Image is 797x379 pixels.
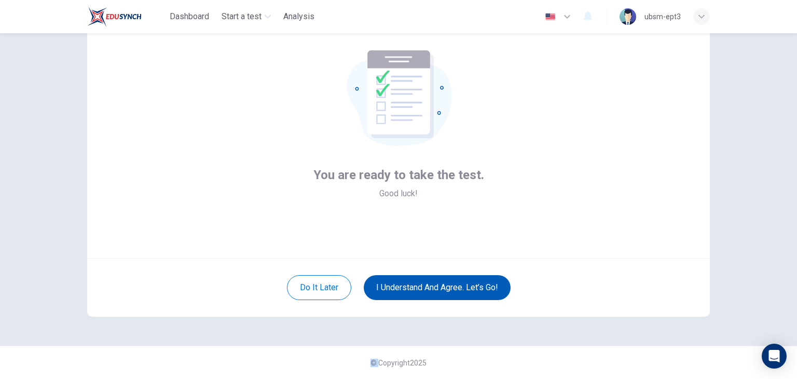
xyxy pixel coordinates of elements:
[87,6,166,27] a: EduSynch logo
[379,187,418,200] span: Good luck!
[166,7,213,26] button: Dashboard
[370,359,427,367] span: © Copyright 2025
[364,275,511,300] button: I understand and agree. Let’s go!
[222,10,262,23] span: Start a test
[644,10,681,23] div: ubsm-ept3
[279,7,319,26] button: Analysis
[313,167,484,183] span: You are ready to take the test.
[762,344,787,369] div: Open Intercom Messenger
[283,10,314,23] span: Analysis
[170,10,209,23] span: Dashboard
[287,275,351,300] button: Do it later
[217,7,275,26] button: Start a test
[87,6,142,27] img: EduSynch logo
[544,13,557,21] img: en
[620,8,636,25] img: Profile picture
